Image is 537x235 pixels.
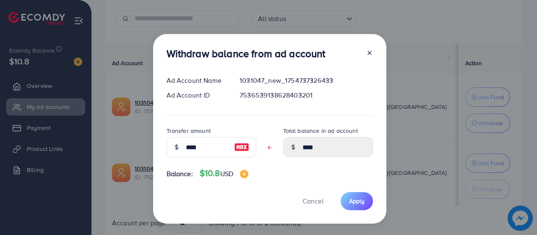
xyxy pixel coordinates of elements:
div: Ad Account Name [160,76,233,85]
span: Apply [349,197,365,205]
img: image [240,170,248,178]
button: Apply [341,192,373,210]
span: Balance: [167,169,193,179]
h4: $10.8 [200,168,248,179]
div: 1031047_new_1754737326433 [233,76,379,85]
span: USD [220,169,233,178]
div: 7536539138628403201 [233,90,379,100]
h3: Withdraw balance from ad account [167,48,326,60]
img: image [234,142,249,152]
span: Cancel [302,196,323,206]
label: Transfer amount [167,127,211,135]
button: Cancel [292,192,334,210]
div: Ad Account ID [160,90,233,100]
label: Total balance in ad account [283,127,358,135]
